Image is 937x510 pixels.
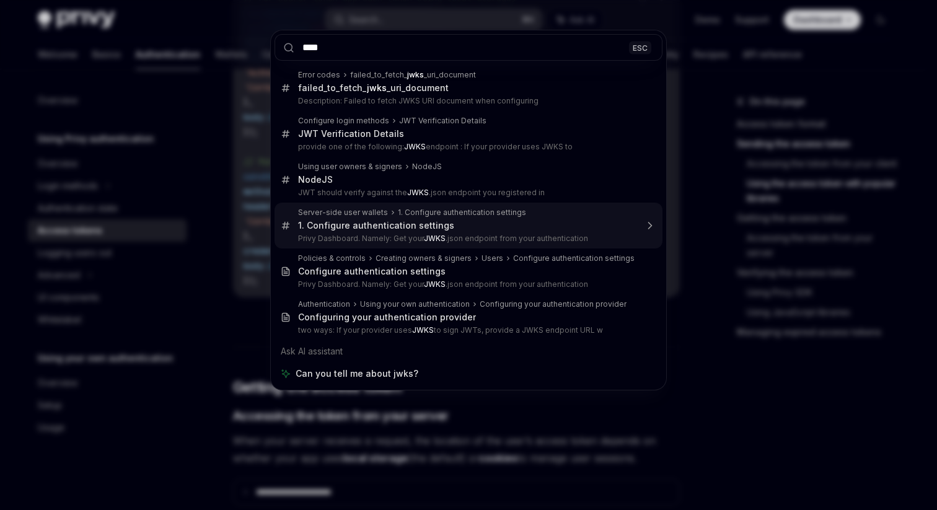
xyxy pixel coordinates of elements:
[482,253,503,263] div: Users
[298,279,636,289] p: Privy Dashboard. Namely: Get your .json endpoint from your authentication
[275,340,662,363] div: Ask AI assistant
[480,299,627,309] div: Configuring your authentication provider
[412,162,442,172] div: NodeJS
[298,82,449,94] div: failed_to_fetch_ _uri_document
[298,234,636,244] p: Privy Dashboard. Namely: Get your .json endpoint from your authentication
[367,82,387,93] b: jwks
[298,142,636,152] p: provide one of the following: endpoint : If your provider uses JWKS to
[424,279,446,289] b: JWKS
[298,266,446,277] div: Configure authentication settings
[629,41,651,54] div: ESC
[298,162,402,172] div: Using user owners & signers
[424,234,446,243] b: JWKS
[298,128,404,139] div: JWT Verification Details
[350,70,476,80] div: failed_to_fetch_ _uri_document
[298,174,333,185] div: NodeJS
[298,208,388,218] div: Server-side user wallets
[298,253,366,263] div: Policies & controls
[298,188,636,198] p: JWT should verify against the .json endpoint you registered in
[399,116,486,126] div: JWT Verification Details
[407,188,429,197] b: JWKS
[404,142,426,151] b: JWKS
[298,96,636,106] p: Description: Failed to fetch JWKS URI document when configuring
[360,299,470,309] div: Using your own authentication
[412,325,434,335] b: JWKS
[298,220,454,231] div: 1. Configure authentication settings
[513,253,635,263] div: Configure authentication settings
[376,253,472,263] div: Creating owners & signers
[298,312,476,323] div: Configuring your authentication provider
[398,208,526,218] div: 1. Configure authentication settings
[407,70,424,79] b: jwks
[298,116,389,126] div: Configure login methods
[296,367,418,380] span: Can you tell me about jwks?
[298,70,340,80] div: Error codes
[298,299,350,309] div: Authentication
[298,325,636,335] p: two ways: If your provider uses to sign JWTs, provide a JWKS endpoint URL w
